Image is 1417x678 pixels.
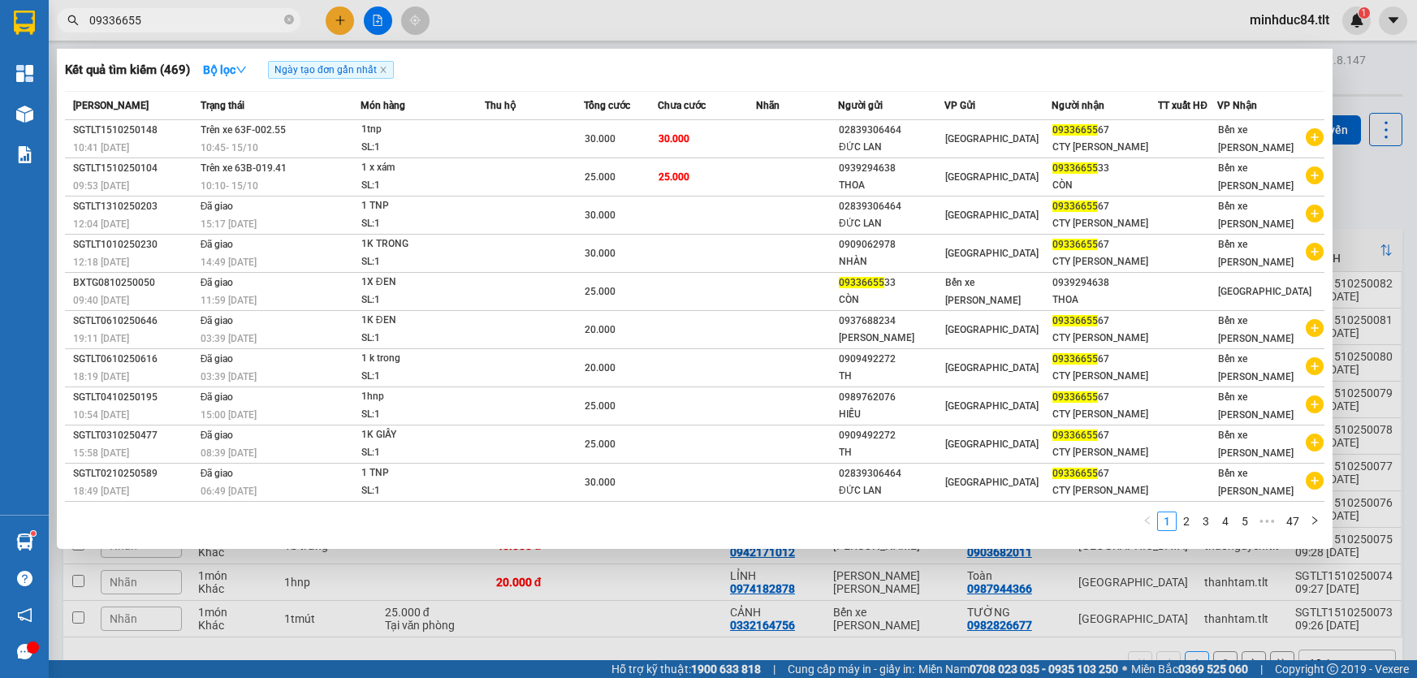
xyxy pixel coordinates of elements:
span: [GEOGRAPHIC_DATA] [945,400,1039,412]
li: 2 [1177,512,1196,531]
div: SGTLT1310250203 [73,198,196,215]
span: Trên xe 63F-002.55 [201,124,286,136]
span: plus-circle [1306,243,1324,261]
span: 09336655 [1052,162,1098,174]
span: 18:49 [DATE] [73,486,129,497]
div: SL: 1 [361,177,483,195]
span: 03:39 [DATE] [201,371,257,382]
strong: Bộ lọc [203,63,247,76]
div: SL: 1 [361,139,483,157]
span: down [235,64,247,76]
span: 10:45 - 15/10 [201,142,258,153]
a: 1 [1158,512,1176,530]
div: 1K ĐEN [361,312,483,330]
span: Đã giao [201,239,234,250]
li: Next 5 Pages [1255,512,1281,531]
span: Bến xe [PERSON_NAME] [1218,353,1294,382]
div: SGTLT1010250230 [73,236,196,253]
span: plus-circle [1306,166,1324,184]
div: SL: 1 [361,406,483,424]
span: Đã giao [201,277,234,288]
span: 09336655 [1052,391,1098,403]
div: SGTLT0610250616 [73,351,196,368]
span: Đã giao [201,353,234,365]
span: Bến xe [PERSON_NAME] [1218,468,1294,497]
span: 09336655 [1052,201,1098,212]
span: 08:39 [DATE] [201,447,257,459]
span: 25.000 [585,286,616,297]
span: 09336655 [1052,124,1098,136]
span: 30.000 [585,248,616,259]
span: 10:54 [DATE] [73,409,129,421]
span: [PERSON_NAME] [73,100,149,111]
a: 5 [1236,512,1254,530]
span: [GEOGRAPHIC_DATA] [945,248,1039,259]
span: Chưa cước [658,100,706,111]
span: Thu hộ [485,100,516,111]
span: 15:58 [DATE] [73,447,129,459]
span: [GEOGRAPHIC_DATA] [945,171,1039,183]
div: CTY [PERSON_NAME] [1052,406,1157,423]
div: 02839306464 [839,198,944,215]
span: 15:00 [DATE] [201,409,257,421]
div: 1 TNP [361,197,483,215]
span: [GEOGRAPHIC_DATA] [945,438,1039,450]
span: 25.000 [585,400,616,412]
a: 3 [1197,512,1215,530]
div: 67 [1052,427,1157,444]
span: left [1143,516,1152,525]
div: 0909492272 [839,427,944,444]
span: [GEOGRAPHIC_DATA] [945,362,1039,374]
li: 47 [1281,512,1305,531]
div: NHÀN [839,253,944,270]
div: SL: 1 [361,330,483,348]
div: HIẾU [839,406,944,423]
div: CÒN [839,291,944,309]
div: 67 [1052,198,1157,215]
span: 09:53 [DATE] [73,180,129,192]
span: 09336655 [1052,239,1098,250]
span: 19:11 [DATE] [73,333,129,344]
div: 67 [1052,313,1157,330]
li: 5 [1235,512,1255,531]
div: SL: 1 [361,253,483,271]
div: BXTG0810250050 [73,274,196,291]
span: 30.000 [659,133,689,145]
div: 1 x xám [361,159,483,177]
div: 02839306464 [839,122,944,139]
div: 33 [839,274,944,291]
span: 15:17 [DATE] [201,218,257,230]
span: close-circle [284,13,294,28]
img: warehouse-icon [16,106,33,123]
a: 47 [1281,512,1304,530]
div: SGTLT1510250104 [73,160,196,177]
li: 4 [1216,512,1235,531]
span: [GEOGRAPHIC_DATA] [945,477,1039,488]
span: Đã giao [201,315,234,326]
div: 67 [1052,236,1157,253]
span: Bến xe [PERSON_NAME] [1218,124,1294,153]
span: 30.000 [585,477,616,488]
div: SGTLT1510250148 [73,122,196,139]
span: 12:18 [DATE] [73,257,129,268]
span: Người gửi [838,100,883,111]
img: warehouse-icon [16,533,33,551]
span: plus-circle [1306,472,1324,490]
div: SGTLT0410250195 [73,389,196,406]
li: Previous Page [1138,512,1157,531]
span: Tổng cước [584,100,630,111]
li: Next Page [1305,512,1324,531]
span: 10:10 - 15/10 [201,180,258,192]
span: 20.000 [585,324,616,335]
span: Bến xe [PERSON_NAME] [1218,162,1294,192]
span: Bến xe [PERSON_NAME] [1218,239,1294,268]
span: plus-circle [1306,205,1324,222]
span: 09:40 [DATE] [73,295,129,306]
span: search [67,15,79,26]
span: 18:19 [DATE] [73,371,129,382]
div: 1X ĐEN [361,274,483,291]
span: Đã giao [201,201,234,212]
span: 06:49 [DATE] [201,486,257,497]
div: 33 [1052,160,1157,177]
span: 12:04 [DATE] [73,218,129,230]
